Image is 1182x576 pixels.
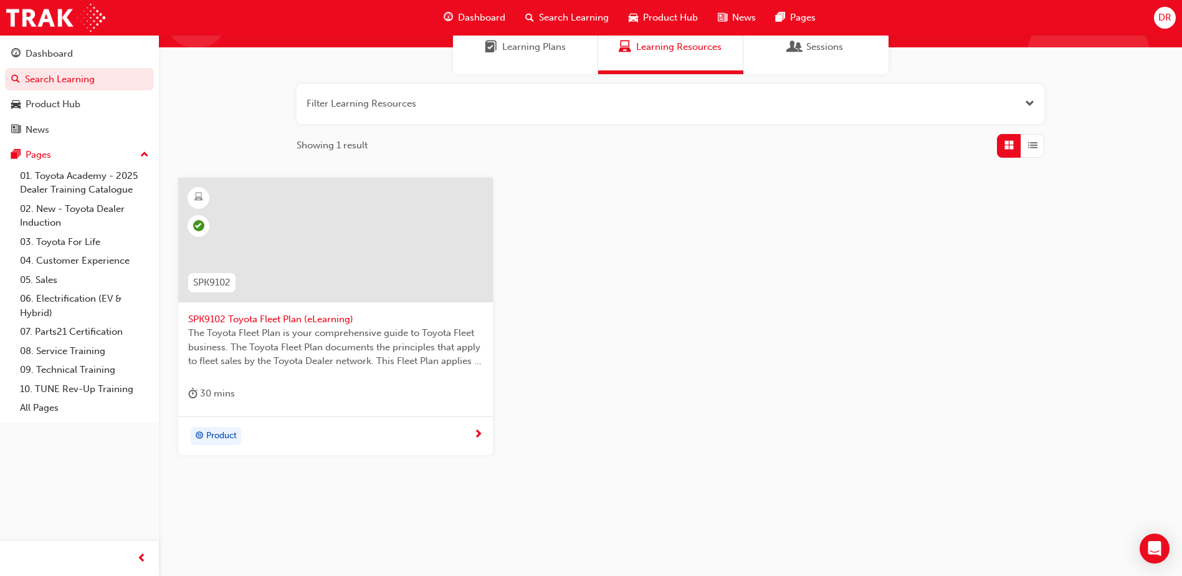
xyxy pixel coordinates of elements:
[5,42,154,65] a: Dashboard
[137,551,146,567] span: prev-icon
[474,430,483,441] span: next-icon
[188,326,483,368] span: The Toyota Fleet Plan is your comprehensive guide to Toyota Fleet business. The Toyota Fleet Plan...
[15,360,154,380] a: 09. Technical Training
[806,40,843,54] span: Sessions
[206,429,237,443] span: Product
[188,386,235,401] div: 30 mins
[15,322,154,342] a: 07. Parts21 Certification
[743,20,889,74] a: SessionsSessions
[776,10,785,26] span: pages-icon
[629,10,638,26] span: car-icon
[193,220,204,231] span: learningRecordVerb_PASS-icon
[619,5,708,31] a: car-iconProduct Hub
[453,20,598,74] a: Learning PlansLearning Plans
[26,97,80,112] div: Product Hub
[1028,138,1037,153] span: List
[598,20,743,74] a: Learning ResourcesLearning Resources
[26,123,49,137] div: News
[5,143,154,166] button: Pages
[5,68,154,91] a: Search Learning
[26,148,51,162] div: Pages
[15,166,154,199] a: 01. Toyota Academy - 2025 Dealer Training Catalogue
[525,10,534,26] span: search-icon
[732,11,756,25] span: News
[1154,7,1176,29] button: DR
[434,5,515,31] a: guage-iconDashboard
[444,10,453,26] span: guage-icon
[15,380,154,399] a: 10. TUNE Rev-Up Training
[708,5,766,31] a: news-iconNews
[188,386,198,401] span: duration-icon
[11,49,21,60] span: guage-icon
[539,11,609,25] span: Search Learning
[790,11,816,25] span: Pages
[1004,138,1014,153] span: Grid
[178,178,493,456] a: SPK9102SPK9102 Toyota Fleet Plan (eLearning)The Toyota Fleet Plan is your comprehensive guide to ...
[11,99,21,110] span: car-icon
[502,40,566,54] span: Learning Plans
[619,40,631,54] span: Learning Resources
[194,190,203,206] span: learningResourceType_ELEARNING-icon
[1025,97,1034,111] button: Open the filter
[15,199,154,233] a: 02. New - Toyota Dealer Induction
[636,40,722,54] span: Learning Resources
[1140,534,1170,564] div: Open Intercom Messenger
[11,150,21,161] span: pages-icon
[188,312,483,327] span: SPK9102 Toyota Fleet Plan (eLearning)
[15,342,154,361] a: 08. Service Training
[5,93,154,116] a: Product Hub
[26,47,73,61] div: Dashboard
[766,5,826,31] a: pages-iconPages
[15,233,154,252] a: 03. Toyota For Life
[458,11,505,25] span: Dashboard
[193,276,231,290] span: SPK9102
[5,40,154,143] button: DashboardSearch LearningProduct HubNews
[15,251,154,271] a: 04. Customer Experience
[15,271,154,290] a: 05. Sales
[718,10,727,26] span: news-icon
[643,11,698,25] span: Product Hub
[485,40,497,54] span: Learning Plans
[789,40,801,54] span: Sessions
[195,428,204,444] span: target-icon
[1158,11,1171,25] span: DR
[297,138,368,153] span: Showing 1 result
[6,4,105,32] img: Trak
[140,147,149,163] span: up-icon
[11,125,21,136] span: news-icon
[11,74,20,85] span: search-icon
[515,5,619,31] a: search-iconSearch Learning
[15,398,154,418] a: All Pages
[5,118,154,142] a: News
[15,289,154,322] a: 06. Electrification (EV & Hybrid)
